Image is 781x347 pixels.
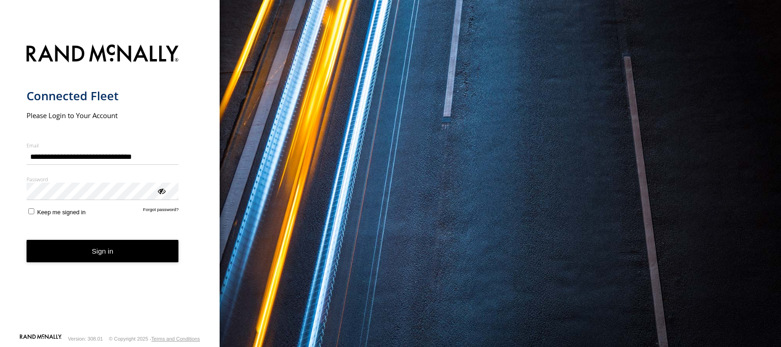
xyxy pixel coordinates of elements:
span: Keep me signed in [37,209,86,216]
img: Rand McNally [27,43,179,66]
div: Version: 308.01 [68,336,103,342]
a: Terms and Conditions [151,336,200,342]
label: Email [27,142,179,149]
h2: Please Login to Your Account [27,111,179,120]
div: ViewPassword [156,186,166,195]
div: © Copyright 2025 - [109,336,200,342]
form: main [27,39,194,333]
a: Forgot password? [143,207,179,216]
input: Keep me signed in [28,208,34,214]
a: Visit our Website [20,334,62,343]
label: Password [27,176,179,183]
button: Sign in [27,240,179,262]
h1: Connected Fleet [27,88,179,103]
